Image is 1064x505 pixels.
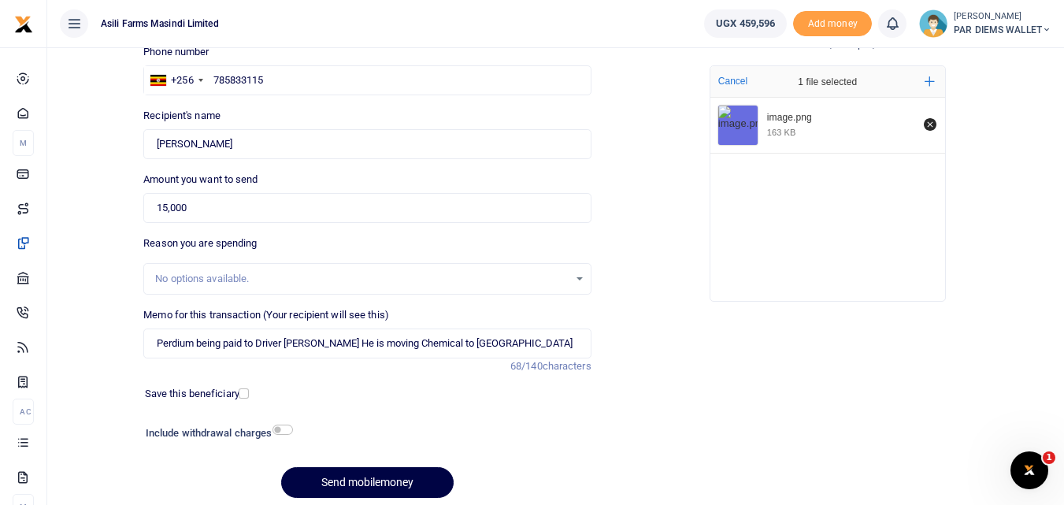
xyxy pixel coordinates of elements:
[1010,451,1048,489] iframe: Intercom live chat
[767,112,915,124] div: image.png
[918,70,941,93] button: Add more files
[281,467,454,498] button: Send mobilemoney
[710,65,946,302] div: File Uploader
[143,44,209,60] label: Phone number
[921,116,939,133] button: Remove file
[543,360,591,372] span: characters
[919,9,1051,38] a: profile-user [PERSON_NAME] PAR DIEMS WALLET
[698,9,793,38] li: Wallet ballance
[143,236,257,251] label: Reason you are spending
[1043,451,1055,464] span: 1
[14,17,33,29] a: logo-small logo-large logo-large
[954,23,1051,37] span: PAR DIEMS WALLET
[144,66,207,95] div: Uganda: +256
[954,10,1051,24] small: [PERSON_NAME]
[146,427,286,440] h6: Include withdrawal charges
[761,66,895,98] div: 1 file selected
[143,193,591,223] input: UGX
[143,307,389,323] label: Memo for this transaction (Your recipient will see this)
[143,329,591,358] input: Enter extra information
[145,386,239,402] label: Save this beneficiary
[143,129,591,159] input: Loading name...
[13,130,34,156] li: M
[716,16,775,32] span: UGX 459,596
[919,9,947,38] img: profile-user
[714,71,752,91] button: Cancel
[793,11,872,37] li: Toup your wallet
[95,17,225,31] span: Asili Farms Masindi Limited
[143,65,591,95] input: Enter phone number
[793,11,872,37] span: Add money
[155,271,568,287] div: No options available.
[143,172,258,188] label: Amount you want to send
[171,72,193,88] div: +256
[14,15,33,34] img: logo-small
[143,108,221,124] label: Recipient's name
[767,127,796,138] div: 163 KB
[718,106,758,145] img: image.png
[13,399,34,425] li: Ac
[510,360,543,372] span: 68/140
[704,9,787,38] a: UGX 459,596
[793,17,872,28] a: Add money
